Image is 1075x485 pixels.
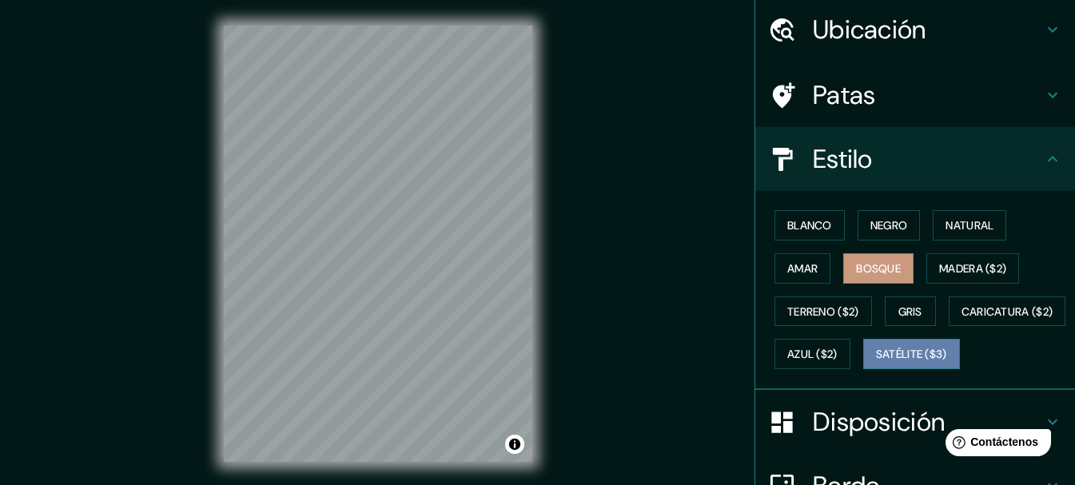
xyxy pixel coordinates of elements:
[933,210,1006,241] button: Natural
[813,13,926,46] font: Ubicación
[926,253,1019,284] button: Madera ($2)
[858,210,921,241] button: Negro
[962,304,1053,319] font: Caricatura ($2)
[813,142,873,176] font: Estilo
[870,218,908,233] font: Negro
[774,339,850,369] button: Azul ($2)
[949,296,1066,327] button: Caricatura ($2)
[946,218,993,233] font: Natural
[856,261,901,276] font: Bosque
[843,253,914,284] button: Bosque
[813,405,945,439] font: Disposición
[224,26,532,462] canvas: Mapa
[876,348,947,362] font: Satélite ($3)
[505,435,524,454] button: Activar o desactivar atribución
[813,78,876,112] font: Patas
[898,304,922,319] font: Gris
[787,304,859,319] font: Terreno ($2)
[863,339,960,369] button: Satélite ($3)
[755,390,1075,454] div: Disposición
[939,261,1006,276] font: Madera ($2)
[787,348,838,362] font: Azul ($2)
[787,218,832,233] font: Blanco
[774,253,830,284] button: Amar
[755,63,1075,127] div: Patas
[933,423,1057,467] iframe: Lanzador de widgets de ayuda
[787,261,818,276] font: Amar
[774,296,872,327] button: Terreno ($2)
[774,210,845,241] button: Blanco
[755,127,1075,191] div: Estilo
[885,296,936,327] button: Gris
